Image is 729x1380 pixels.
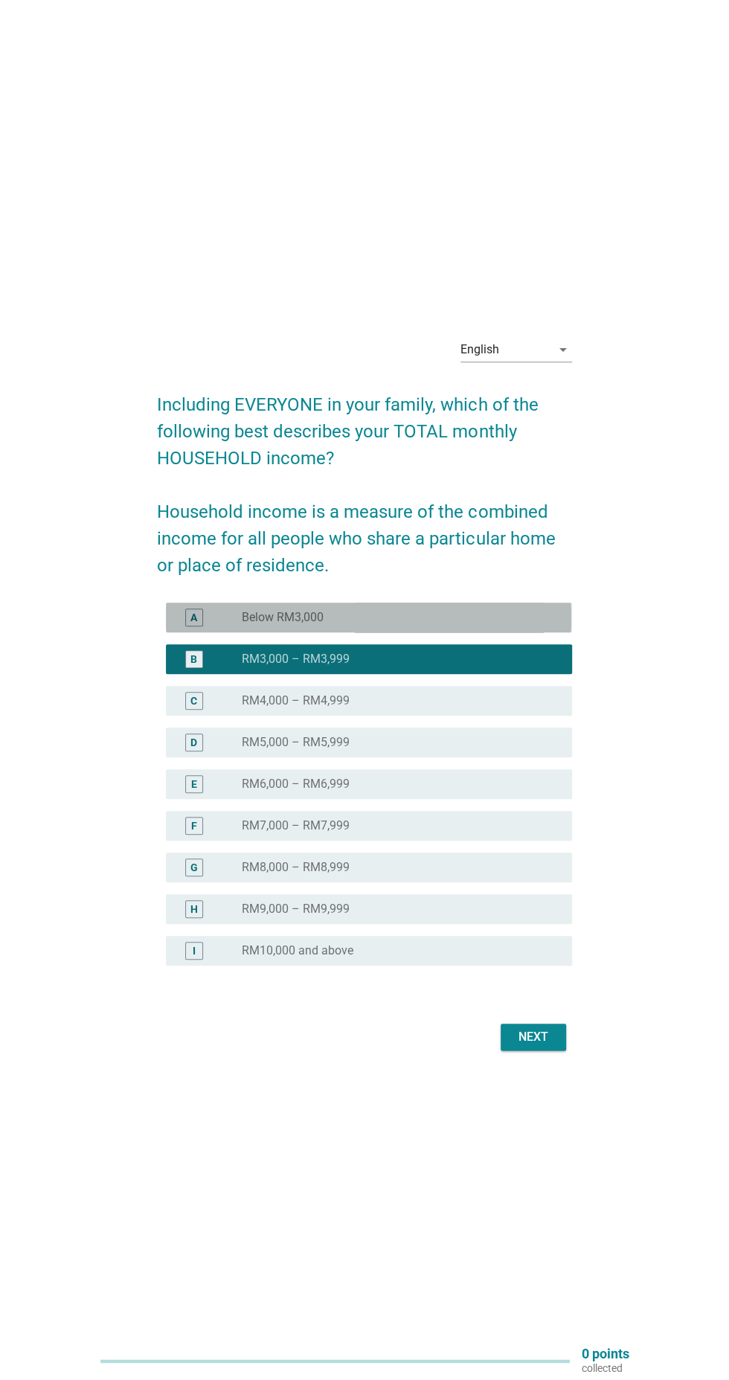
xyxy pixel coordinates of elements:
[501,1024,566,1050] button: Next
[582,1361,629,1374] p: collected
[190,901,198,917] div: H
[460,343,499,356] div: English
[242,818,350,833] label: RM7,000 – RM7,999
[242,943,353,958] label: RM10,000 and above
[190,693,197,708] div: C
[242,902,350,917] label: RM9,000 – RM9,999
[190,651,197,667] div: B
[190,734,197,750] div: D
[191,818,197,833] div: F
[193,943,196,958] div: I
[242,693,350,708] label: RM4,000 – RM4,999
[554,341,572,359] i: arrow_drop_down
[190,859,198,875] div: G
[242,610,324,625] label: Below RM3,000
[513,1028,554,1046] div: Next
[242,735,350,750] label: RM5,000 – RM5,999
[191,776,197,792] div: E
[190,609,197,625] div: A
[582,1347,629,1361] p: 0 points
[157,376,571,579] h2: Including EVERYONE in your family, which of the following best describes your TOTAL monthly HOUSE...
[242,860,350,875] label: RM8,000 – RM8,999
[242,652,350,667] label: RM3,000 – RM3,999
[242,777,350,792] label: RM6,000 – RM6,999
